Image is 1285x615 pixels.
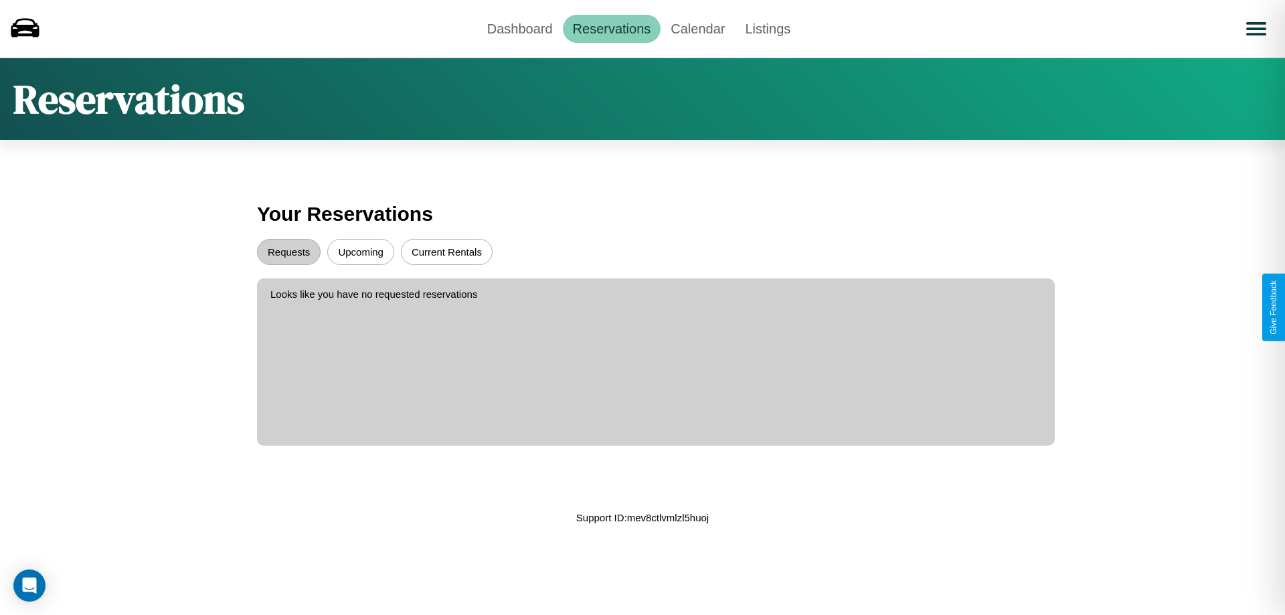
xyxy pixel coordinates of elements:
[1269,280,1278,335] div: Give Feedback
[1237,10,1275,48] button: Open menu
[735,15,800,43] a: Listings
[327,239,394,265] button: Upcoming
[257,239,321,265] button: Requests
[576,509,709,527] p: Support ID: mev8ctlvmlzl5huoj
[13,569,46,602] div: Open Intercom Messenger
[563,15,661,43] a: Reservations
[661,15,735,43] a: Calendar
[401,239,493,265] button: Current Rentals
[13,72,244,126] h1: Reservations
[270,285,1041,303] p: Looks like you have no requested reservations
[477,15,563,43] a: Dashboard
[257,196,1028,232] h3: Your Reservations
